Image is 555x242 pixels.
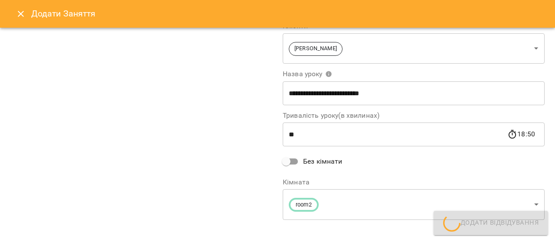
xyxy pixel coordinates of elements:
span: Назва уроку [283,71,332,77]
span: Без кімнати [303,156,343,167]
label: Клієнти [283,23,545,29]
label: Кімната [283,179,545,186]
h6: Додати Заняття [31,7,545,20]
div: [PERSON_NAME] [283,33,545,64]
span: [PERSON_NAME] [289,45,342,53]
div: room2 [283,189,545,220]
label: Тривалість уроку(в хвилинах) [283,112,545,119]
svg: Вкажіть назву уроку або виберіть клієнтів [325,71,332,77]
button: Close [10,3,31,24]
span: room2 [291,201,317,209]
